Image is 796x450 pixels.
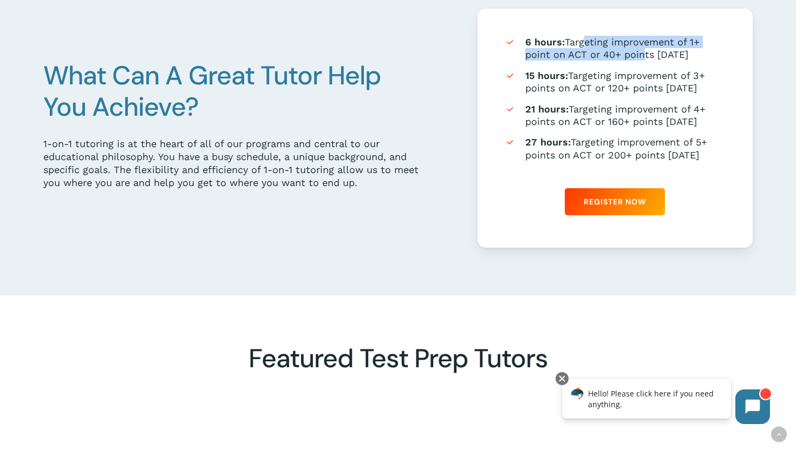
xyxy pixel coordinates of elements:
span: What Can A Great Tutor Help You Achieve? [43,58,381,124]
li: Targeting improvement of 1+ point on ACT or 40+ points [DATE] [505,36,726,61]
li: Targeting improvement of 3+ points on ACT or 120+ points [DATE] [505,69,726,95]
iframe: Chatbot [551,370,781,435]
div: 1-on-1 tutoring is at the heart of all of our programs and central to our educational philosophy.... [43,137,429,189]
li: Targeting improvement of 5+ points on ACT or 200+ points [DATE] [505,136,726,161]
strong: 15 hours: [525,70,568,81]
strong: 6 hours: [525,36,565,48]
strong: 21 hours: [525,103,569,115]
strong: 27 hours: [525,136,571,148]
li: Targeting improvement of 4+ points on ACT or 160+ points [DATE] [505,103,726,128]
h2: Featured Test Prep Tutors [164,343,632,374]
a: Register Now [565,188,665,215]
span: Register Now [584,196,646,207]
